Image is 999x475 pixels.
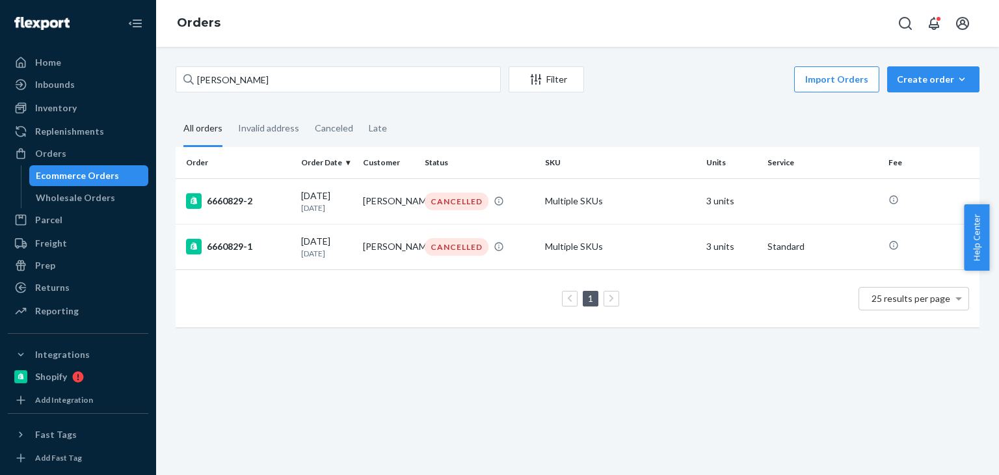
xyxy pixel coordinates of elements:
div: All orders [183,111,222,147]
div: Inventory [35,102,77,115]
div: Add Integration [35,394,93,405]
a: Page 1 is your current page [585,293,596,304]
a: Reporting [8,301,148,321]
div: Canceled [315,111,353,145]
div: [DATE] [301,189,353,213]
div: Add Fast Tag [35,452,82,463]
a: Replenishments [8,121,148,142]
ol: breadcrumbs [166,5,231,42]
div: Integrations [35,348,90,361]
div: Inbounds [35,78,75,91]
img: Flexport logo [14,17,70,30]
a: Orders [177,16,220,30]
div: Invalid address [238,111,299,145]
div: Freight [35,237,67,250]
button: Open Search Box [892,10,918,36]
button: Create order [887,66,979,92]
a: Wholesale Orders [29,187,149,208]
a: Prep [8,255,148,276]
p: [DATE] [301,202,353,213]
div: [DATE] [301,235,353,259]
div: Filter [509,73,583,86]
th: Order Date [296,147,358,178]
button: Fast Tags [8,424,148,445]
a: Ecommerce Orders [29,165,149,186]
div: Late [369,111,387,145]
div: Ecommerce Orders [36,169,119,182]
th: Units [701,147,763,178]
th: Status [420,147,540,178]
div: Prep [35,259,55,272]
td: 3 units [701,224,763,269]
a: Inventory [8,98,148,118]
a: Add Fast Tag [8,450,148,466]
div: Fast Tags [35,428,77,441]
button: Integrations [8,344,148,365]
a: Freight [8,233,148,254]
button: Import Orders [794,66,879,92]
button: Open notifications [921,10,947,36]
th: Order [176,147,296,178]
a: Home [8,52,148,73]
button: Open account menu [950,10,976,36]
div: Shopify [35,370,67,383]
td: Multiple SKUs [540,224,700,269]
button: Filter [509,66,584,92]
div: 6660829-1 [186,239,291,254]
th: SKU [540,147,700,178]
a: Add Integration [8,392,148,408]
div: Reporting [35,305,79,318]
div: Parcel [35,213,62,226]
div: Orders [35,147,66,160]
div: Returns [35,281,70,294]
a: Orders [8,143,148,164]
div: Create order [897,73,970,86]
td: [PERSON_NAME] [358,224,420,269]
a: Returns [8,277,148,298]
td: [PERSON_NAME] [358,178,420,224]
p: [DATE] [301,248,353,259]
a: Shopify [8,366,148,387]
input: Search orders [176,66,501,92]
div: Home [35,56,61,69]
a: Inbounds [8,74,148,95]
td: Multiple SKUs [540,178,700,224]
td: 3 units [701,178,763,224]
div: CANCELLED [425,238,488,256]
th: Service [762,147,883,178]
div: Replenishments [35,125,104,138]
span: 25 results per page [872,293,950,304]
div: CANCELLED [425,193,488,210]
iframe: Opens a widget where you can chat to one of our agents [916,436,986,468]
div: Customer [363,157,414,168]
div: Wholesale Orders [36,191,115,204]
button: Help Center [964,204,989,271]
div: 6660829-2 [186,193,291,209]
th: Fee [883,147,979,178]
a: Parcel [8,210,148,230]
p: Standard [767,240,877,253]
button: Close Navigation [122,10,148,36]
